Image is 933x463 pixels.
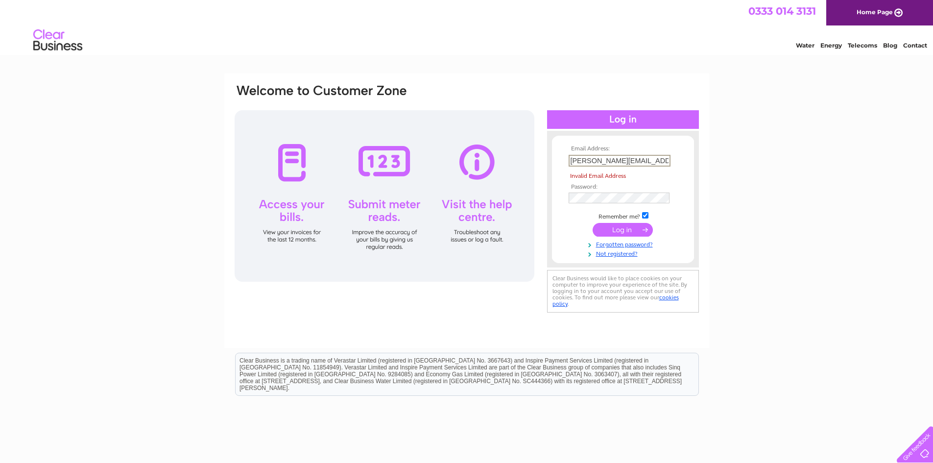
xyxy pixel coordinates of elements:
a: Energy [820,42,842,49]
a: Blog [883,42,897,49]
a: Forgotten password? [569,239,680,248]
th: Password: [566,184,680,191]
td: Remember me? [566,211,680,220]
a: cookies policy [552,294,679,307]
a: Telecoms [848,42,877,49]
div: Clear Business is a trading name of Verastar Limited (registered in [GEOGRAPHIC_DATA] No. 3667643... [236,5,698,48]
th: Email Address: [566,146,680,152]
a: 0333 014 3131 [748,5,816,17]
input: Submit [593,223,653,237]
span: Invalid Email Address [570,172,626,179]
a: Contact [903,42,927,49]
a: Not registered? [569,248,680,258]
a: Water [796,42,814,49]
div: Clear Business would like to place cookies on your computer to improve your experience of the sit... [547,270,699,313]
img: logo.png [33,25,83,55]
